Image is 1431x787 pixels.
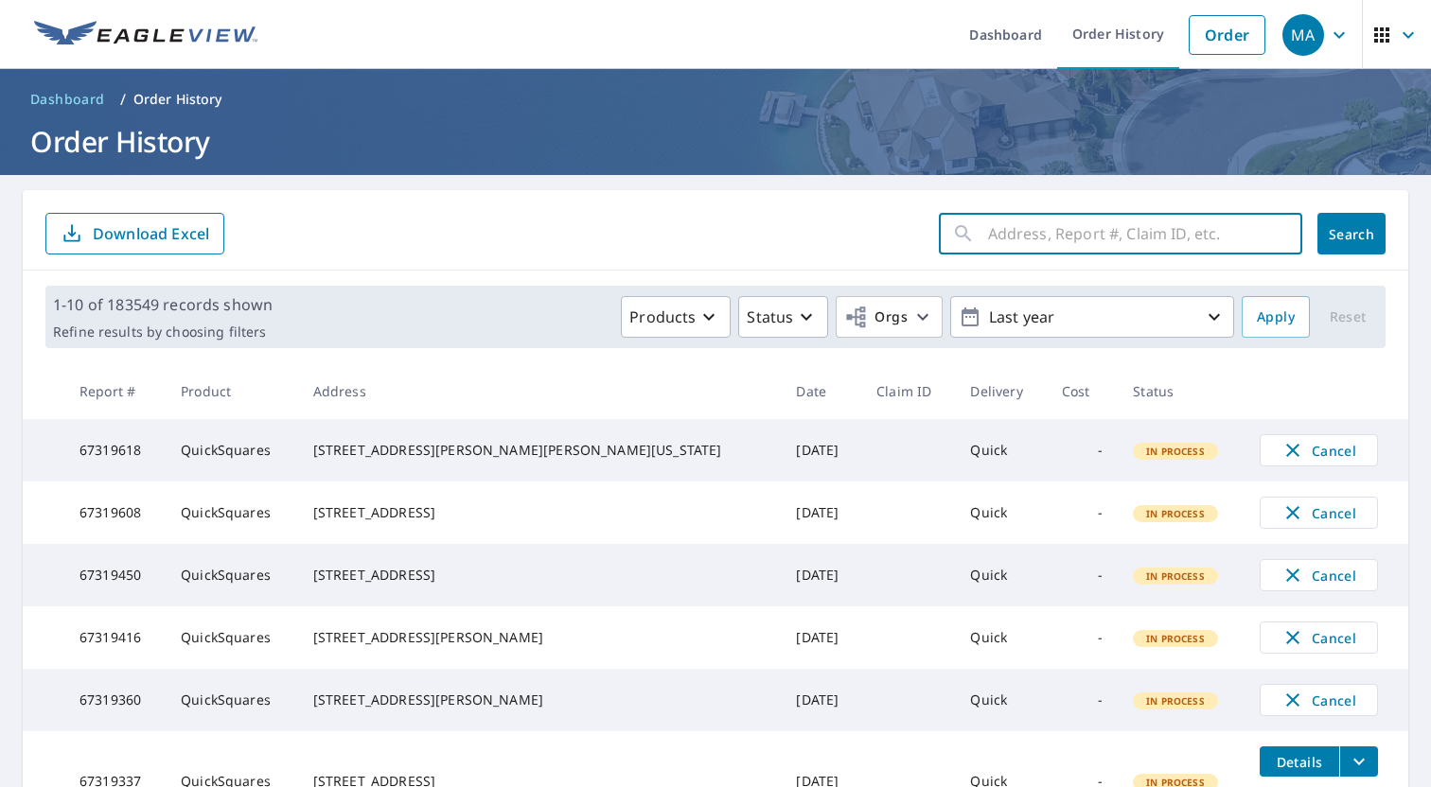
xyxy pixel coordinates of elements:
[64,481,166,544] td: 67319608
[1280,501,1358,524] span: Cancel
[1135,632,1216,645] span: In Process
[53,293,273,316] p: 1-10 of 183549 records shown
[1280,439,1358,462] span: Cancel
[781,419,861,481] td: [DATE]
[313,441,767,460] div: [STREET_ADDRESS][PERSON_NAME][PERSON_NAME][US_STATE]
[133,90,222,109] p: Order History
[1135,507,1216,520] span: In Process
[1135,694,1216,708] span: In Process
[955,606,1046,669] td: Quick
[313,566,767,585] div: [STREET_ADDRESS]
[1339,746,1378,777] button: filesDropdownBtn-67319337
[64,544,166,606] td: 67319450
[23,84,1408,114] nav: breadcrumb
[166,363,298,419] th: Product
[1118,363,1245,419] th: Status
[313,628,767,647] div: [STREET_ADDRESS][PERSON_NAME]
[981,301,1203,334] p: Last year
[166,606,298,669] td: QuickSquares
[955,481,1046,544] td: Quick
[313,691,767,709] div: [STREET_ADDRESS][PERSON_NAME]
[1260,746,1339,777] button: detailsBtn-67319337
[844,306,908,329] span: Orgs
[781,363,861,419] th: Date
[23,84,113,114] a: Dashboard
[1135,445,1216,458] span: In Process
[1280,564,1358,586] span: Cancel
[313,503,767,522] div: [STREET_ADDRESS]
[1242,296,1310,338] button: Apply
[1047,481,1119,544] td: -
[621,296,731,338] button: Products
[64,606,166,669] td: 67319416
[1280,626,1358,649] span: Cancel
[64,419,166,481] td: 67319618
[1260,434,1378,466] button: Cancel
[1260,497,1378,529] button: Cancel
[1260,621,1378,654] button: Cancel
[781,481,861,544] td: [DATE]
[1280,689,1358,711] span: Cancel
[166,544,298,606] td: QuickSquares
[45,213,224,254] button: Download Excel
[1047,544,1119,606] td: -
[30,90,105,109] span: Dashboard
[861,363,955,419] th: Claim ID
[64,363,166,419] th: Report #
[1189,15,1265,55] a: Order
[53,324,273,341] p: Refine results by choosing filters
[1047,419,1119,481] td: -
[166,419,298,481] td: QuickSquares
[781,669,861,731] td: [DATE]
[1260,684,1378,716] button: Cancel
[1257,306,1295,329] span: Apply
[955,544,1046,606] td: Quick
[1135,569,1216,583] span: In Process
[1047,669,1119,731] td: -
[1047,363,1119,419] th: Cost
[781,606,861,669] td: [DATE]
[988,207,1302,260] input: Address, Report #, Claim ID, etc.
[93,223,209,244] p: Download Excel
[836,296,943,338] button: Orgs
[738,296,828,338] button: Status
[166,481,298,544] td: QuickSquares
[23,122,1408,161] h1: Order History
[1047,606,1119,669] td: -
[1317,213,1386,254] button: Search
[166,669,298,731] td: QuickSquares
[34,21,257,49] img: EV Logo
[64,669,166,731] td: 67319360
[1271,753,1328,771] span: Details
[955,419,1046,481] td: Quick
[781,544,861,606] td: [DATE]
[298,363,782,419] th: Address
[1282,14,1324,56] div: MA
[1333,225,1370,243] span: Search
[950,296,1234,338] button: Last year
[1260,559,1378,591] button: Cancel
[629,306,696,328] p: Products
[747,306,793,328] p: Status
[955,363,1046,419] th: Delivery
[120,88,126,111] li: /
[955,669,1046,731] td: Quick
